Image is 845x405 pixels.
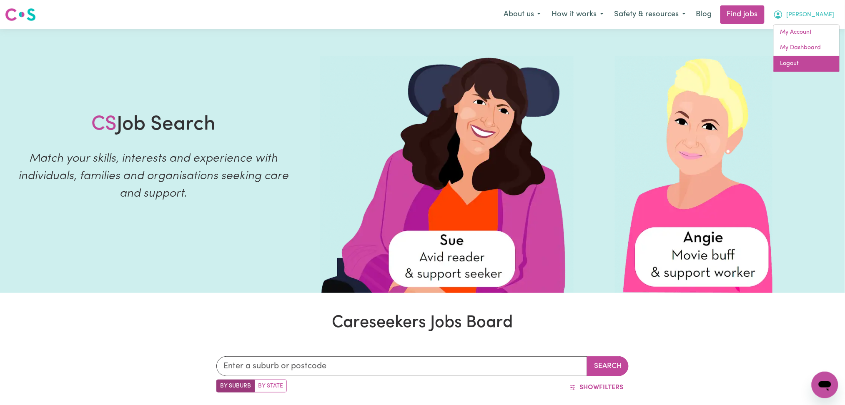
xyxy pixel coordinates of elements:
[691,5,717,24] a: Blog
[5,7,36,22] img: Careseekers logo
[774,25,840,40] a: My Account
[91,113,216,137] h1: Job Search
[254,380,287,392] label: Search by state
[768,6,840,23] button: My Account
[5,5,36,24] a: Careseekers logo
[787,10,835,20] span: [PERSON_NAME]
[564,380,629,395] button: ShowFilters
[579,384,599,391] span: Show
[216,380,255,392] label: Search by suburb/post code
[774,40,840,56] a: My Dashboard
[498,6,546,23] button: About us
[812,372,838,398] iframe: Button to launch messaging window
[609,6,691,23] button: Safety & resources
[10,150,297,202] p: Match your skills, interests and experience with individuals, families and organisations seeking ...
[546,6,609,23] button: How it works
[720,5,765,24] a: Find jobs
[216,356,588,376] input: Enter a suburb or postcode
[773,24,840,72] div: My Account
[774,56,840,72] a: Logout
[91,115,117,135] span: CS
[587,356,629,376] button: Search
